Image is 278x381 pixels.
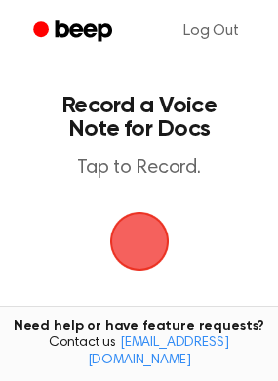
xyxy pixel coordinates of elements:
[35,94,243,141] h1: Record a Voice Note for Docs
[12,335,266,369] span: Contact us
[110,212,169,271] img: Beep Logo
[88,336,229,367] a: [EMAIL_ADDRESS][DOMAIN_NAME]
[35,156,243,181] p: Tap to Record.
[164,8,258,55] a: Log Out
[20,13,130,51] a: Beep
